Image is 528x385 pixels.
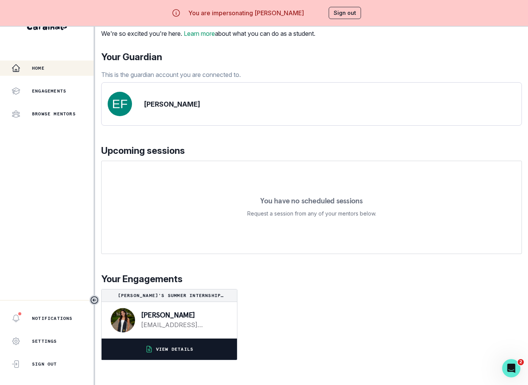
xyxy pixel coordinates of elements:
[102,339,237,360] button: VIEW DETAILS
[518,359,524,365] span: 2
[141,311,225,319] p: [PERSON_NAME]
[141,320,225,329] a: [EMAIL_ADDRESS][DOMAIN_NAME]
[101,272,522,286] p: Your Engagements
[89,295,99,305] button: Toggle sidebar
[105,292,234,299] p: [PERSON_NAME]'s Summer Internship Accelerator
[144,99,200,109] p: [PERSON_NAME]
[188,8,304,18] p: You are impersonating [PERSON_NAME]
[101,144,522,158] p: Upcoming sessions
[247,209,376,218] p: Request a session from any of your mentors below.
[329,7,361,19] button: Sign out
[32,338,57,344] p: Settings
[101,70,241,79] p: This is the guardian account you are connected to.
[156,346,193,352] p: VIEW DETAILS
[32,111,76,117] p: Browse Mentors
[260,197,363,204] p: You have no scheduled sessions
[502,359,520,377] iframe: Intercom live chat
[184,30,215,37] a: Learn more
[32,88,66,94] p: Engagements
[32,315,73,321] p: Notifications
[32,65,45,71] p: Home
[101,50,241,64] p: Your Guardian
[32,361,57,367] p: Sign Out
[108,92,132,116] img: svg
[101,29,315,38] p: We're so excited you're here. about what you can do as a student.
